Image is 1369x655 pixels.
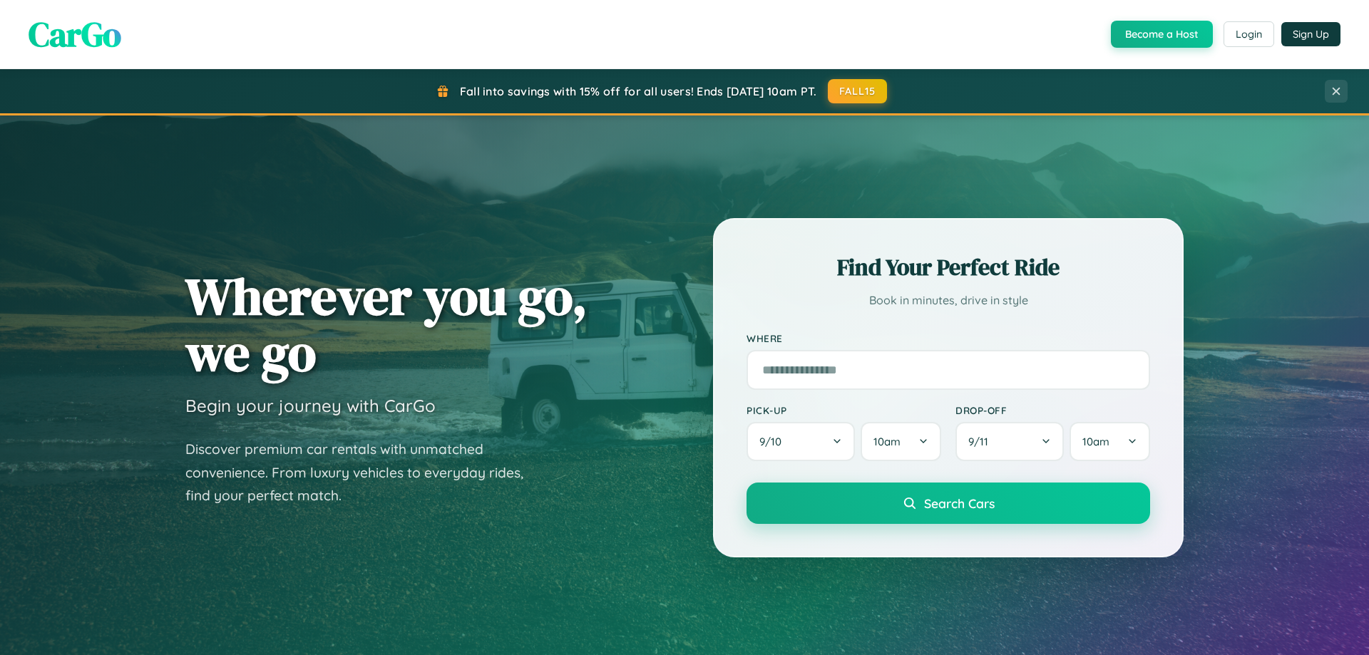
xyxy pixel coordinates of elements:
[873,435,901,448] span: 10am
[1111,21,1213,48] button: Become a Host
[968,435,995,448] span: 9 / 11
[1070,422,1150,461] button: 10am
[747,483,1150,524] button: Search Cars
[1224,21,1274,47] button: Login
[185,438,542,507] p: Discover premium car rentals with unmatched convenience. From luxury vehicles to everyday rides, ...
[924,495,995,511] span: Search Cars
[747,422,855,461] button: 9/10
[828,79,888,103] button: FALL15
[1281,22,1340,46] button: Sign Up
[460,84,817,98] span: Fall into savings with 15% off for all users! Ends [DATE] 10am PT.
[185,268,588,381] h1: Wherever you go, we go
[861,422,941,461] button: 10am
[185,395,436,416] h3: Begin your journey with CarGo
[759,435,789,448] span: 9 / 10
[955,404,1150,416] label: Drop-off
[747,252,1150,283] h2: Find Your Perfect Ride
[747,404,941,416] label: Pick-up
[747,332,1150,344] label: Where
[955,422,1064,461] button: 9/11
[747,290,1150,311] p: Book in minutes, drive in style
[1082,435,1109,448] span: 10am
[29,11,121,58] span: CarGo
